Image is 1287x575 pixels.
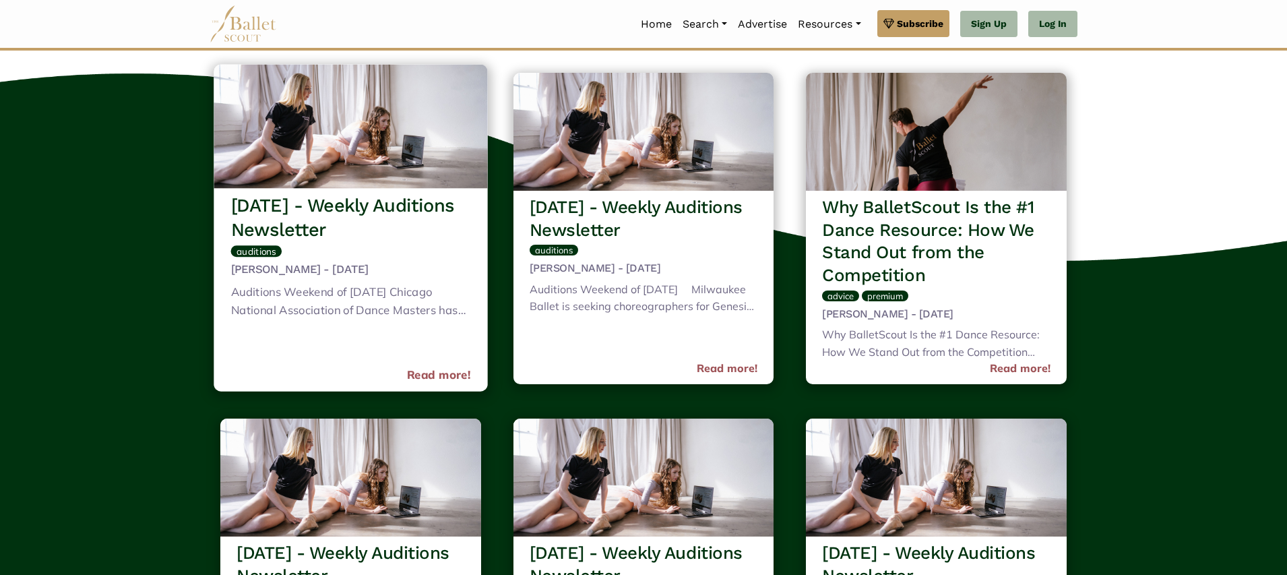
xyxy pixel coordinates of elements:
img: gem.svg [883,16,894,31]
img: header_image.img [513,419,774,537]
div: Auditions Weekend of [DATE] Chicago National Association of Dance Masters has an audition for the... [231,283,471,322]
img: header_image.img [220,419,481,537]
span: Subscribe [897,16,943,31]
div: Why BalletScout Is the #1 Dance Resource: How We Stand Out from the Competition Whether you're a ... [822,326,1050,363]
a: Resources [792,10,866,38]
a: Subscribe [877,10,949,37]
a: Advertise [732,10,792,38]
h5: [PERSON_NAME] - [DATE] [231,263,471,278]
a: Log In [1028,11,1077,38]
img: header_image.img [513,73,774,191]
h3: [DATE] - Weekly Auditions Newsletter [530,196,758,242]
a: Sign Up [960,11,1017,38]
h3: [DATE] - Weekly Auditions Newsletter [231,194,471,242]
span: auditions [535,245,573,255]
a: Search [677,10,732,38]
a: Read more! [990,360,1050,377]
a: Read more! [407,366,471,384]
h3: Why BalletScout Is the #1 Dance Resource: How We Stand Out from the Competition [822,196,1050,287]
span: premium [867,291,903,301]
h5: [PERSON_NAME] - [DATE] [822,307,1050,322]
h5: [PERSON_NAME] - [DATE] [530,262,758,276]
div: Auditions Weekend of [DATE] Milwaukee Ballet is seeking choreographers for Genesis 2026 until 10/... [530,281,758,318]
a: Read more! [697,360,757,377]
img: header_image.img [806,73,1067,191]
img: header_image.img [214,64,487,188]
a: Home [635,10,677,38]
span: auditions [237,245,276,257]
span: advice [827,291,854,301]
img: header_image.img [806,419,1067,537]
